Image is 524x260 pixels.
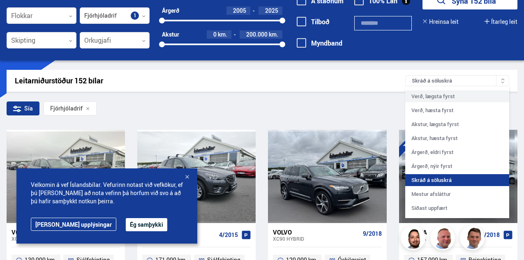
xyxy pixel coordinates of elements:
div: XC60 ENGINE [12,236,98,242]
div: Síðast uppfært [405,202,509,214]
span: 9/2018 [363,230,382,237]
div: Leitarniðurstöður 152 bílar [15,76,405,85]
span: km. [269,31,278,38]
div: XC90 HYBRID [273,236,359,242]
span: 6/2018 [481,232,500,238]
div: Árgerð, eldri fyrst [405,146,509,158]
span: 0 [213,30,217,38]
label: Myndband [297,39,342,47]
div: Volvo [12,228,98,236]
div: Akstur [162,31,179,38]
button: Open LiveChat chat widget [7,3,31,28]
div: Sía [7,101,39,115]
a: [PERSON_NAME] upplýsingar [31,218,116,231]
span: km. [218,31,227,38]
span: 4/2015 [219,232,238,238]
div: Akstur, hæsta fyrst [405,132,509,144]
button: Ítarleg leit [485,18,517,25]
div: Volvo [273,228,359,236]
div: Skráð á söluskrá [405,75,509,86]
label: Tilboð [297,18,330,25]
span: 2025 [265,7,278,14]
div: Árgerð, nýir fyrst [405,160,509,172]
div: Verð, lægsta fyrst [405,90,509,102]
button: Ég samþykki [126,218,167,231]
span: 2005 [233,7,246,14]
div: Mestur afsláttur [405,188,509,200]
span: 200.000 [246,30,268,38]
span: Fjórhjóladrif [50,105,83,112]
img: FbJEzSuNWCJXmdc-.webp [461,227,486,251]
div: Árgerð [162,7,179,14]
button: Hreinsa leit [422,18,459,25]
div: Akstur, lægsta fyrst [405,118,509,130]
img: nhp88E3Fdnt1Opn2.png [402,227,427,251]
div: Verð, hæsta fyrst [405,104,509,116]
img: siFngHWaQ9KaOqBr.png [432,227,456,251]
span: Velkomin á vef Íslandsbílar. Vefurinn notast við vefkökur, ef þú [PERSON_NAME] að nota vefinn þá ... [31,181,183,205]
div: Skráð á söluskrá [405,174,509,186]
